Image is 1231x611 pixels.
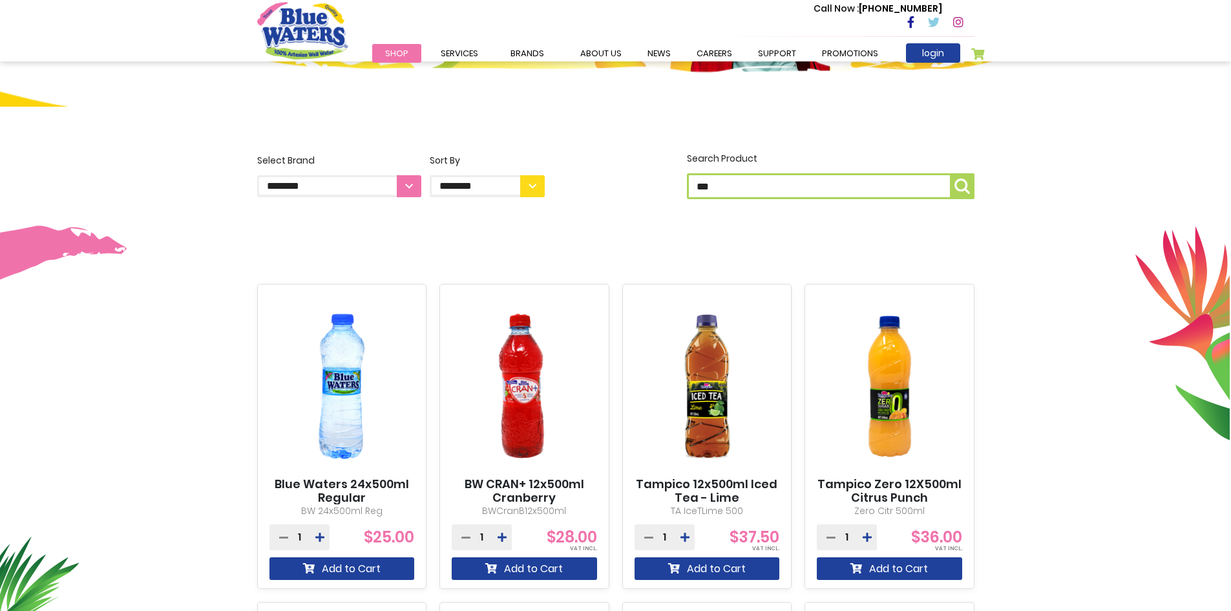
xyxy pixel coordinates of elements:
[567,44,635,63] a: about us
[814,2,942,16] p: [PHONE_NUMBER]
[269,477,415,505] a: Blue Waters 24x500ml Regular
[817,295,962,477] img: Tampico Zero 12X500ml Citrus Punch
[809,44,891,63] a: Promotions
[745,44,809,63] a: support
[730,526,779,548] span: $37.50
[257,175,421,197] select: Select Brand
[452,477,597,505] a: BW CRAN+ 12x500ml Cranberry
[635,295,780,477] img: Tampico 12x500ml Iced Tea - Lime
[635,44,684,63] a: News
[452,504,597,518] p: BWCranB12x500ml
[954,178,970,194] img: search-icon.png
[635,477,780,505] a: Tampico 12x500ml Iced Tea - Lime
[814,2,859,15] span: Call Now :
[817,557,962,580] button: Add to Cart
[364,526,414,548] span: $25.00
[687,173,974,199] input: Search Product
[430,175,545,197] select: Sort By
[906,43,960,63] a: login
[635,557,780,580] button: Add to Cart
[269,504,415,518] p: BW 24x500ml Reg
[385,47,408,59] span: Shop
[684,44,745,63] a: careers
[635,504,780,518] p: TA IceTLime 500
[950,173,974,199] button: Search Product
[257,154,421,197] label: Select Brand
[817,477,962,505] a: Tampico Zero 12X500ml Citrus Punch
[257,2,348,59] a: store logo
[547,526,597,548] span: $28.00
[452,295,597,477] img: BW CRAN+ 12x500ml Cranberry
[911,526,962,548] span: $36.00
[687,152,974,199] label: Search Product
[269,295,415,477] img: Blue Waters 24x500ml Regular
[430,154,545,167] div: Sort By
[441,47,478,59] span: Services
[269,557,415,580] button: Add to Cart
[510,47,544,59] span: Brands
[817,504,962,518] p: Zero Citr 500ml
[452,557,597,580] button: Add to Cart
